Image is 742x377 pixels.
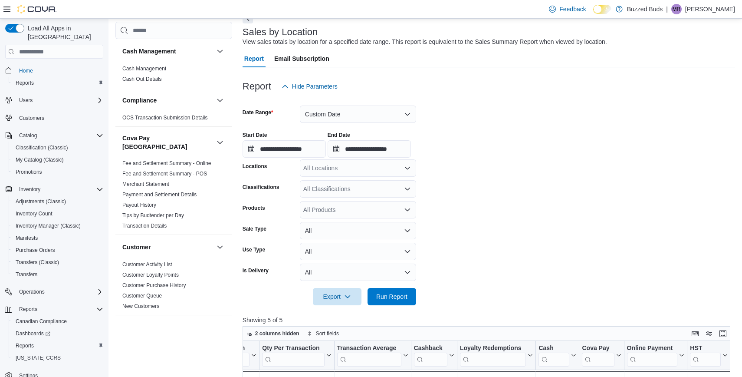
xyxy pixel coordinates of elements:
[122,76,162,82] a: Cash Out Details
[19,97,33,104] span: Users
[16,354,61,361] span: [US_STATE] CCRS
[2,129,107,142] button: Catalog
[9,195,107,208] button: Adjustments (Classic)
[582,344,614,367] div: Cova Pay
[243,184,279,191] label: Classifications
[182,344,250,353] div: Items Per Transaction
[460,344,526,367] div: Loyalty Redemptions
[337,344,401,367] div: Transaction Average
[718,328,728,339] button: Enter fullscreen
[559,5,586,13] span: Feedback
[328,132,350,139] label: End Date
[12,221,103,231] span: Inventory Manager (Classic)
[122,261,172,268] a: Customer Activity List
[122,271,179,278] span: Customer Loyalty Points
[16,95,36,106] button: Users
[12,196,69,207] a: Adjustments (Classic)
[115,259,232,315] div: Customer
[16,66,36,76] a: Home
[593,5,611,14] input: Dark Mode
[243,246,265,253] label: Use Type
[627,344,677,353] div: Online Payment
[304,328,342,339] button: Sort fields
[115,63,232,88] div: Cash Management
[627,4,663,14] p: Buzzed Buds
[122,181,169,187] a: Merchant Statement
[404,165,411,172] button: Open list of options
[122,282,186,289] span: Customer Purchase History
[12,233,41,243] a: Manifests
[300,222,416,239] button: All
[122,96,213,105] button: Compliance
[12,245,59,255] a: Purchase Orders
[12,208,103,219] span: Inventory Count
[16,330,50,337] span: Dashboards
[2,112,107,124] button: Customers
[243,81,271,92] h3: Report
[9,340,107,352] button: Reports
[122,96,157,105] h3: Compliance
[690,344,728,367] button: HST
[16,287,48,297] button: Operations
[300,243,416,260] button: All
[122,243,213,251] button: Customer
[12,353,64,363] a: [US_STATE] CCRS
[12,269,103,280] span: Transfers
[16,247,55,254] span: Purchase Orders
[16,271,37,278] span: Transfers
[690,344,721,367] div: HST
[115,158,232,235] div: Cova Pay [GEOGRAPHIC_DATA]
[262,344,331,367] button: Qty Per Transaction
[9,142,107,154] button: Classification (Classic)
[122,160,211,166] a: Fee and Settlement Summary - Online
[19,67,33,74] span: Home
[9,268,107,281] button: Transfers
[9,166,107,178] button: Promotions
[685,4,735,14] p: [PERSON_NAME]
[2,94,107,106] button: Users
[122,160,211,167] span: Fee and Settlement Summary - Online
[16,235,38,241] span: Manifests
[671,4,682,14] div: Michael Ricci
[215,242,225,252] button: Customer
[262,344,324,367] div: Qty Per Transaction
[12,167,103,177] span: Promotions
[414,344,454,367] button: Cashback
[316,330,339,337] span: Sort fields
[16,130,40,141] button: Catalog
[300,264,416,281] button: All
[122,171,207,177] a: Fee and Settlement Summary - POS
[122,202,156,208] span: Payout History
[414,344,447,353] div: Cashback
[2,303,107,315] button: Reports
[690,328,700,339] button: Keyboard shortcuts
[12,208,56,219] a: Inventory Count
[122,134,213,151] button: Cova Pay [GEOGRAPHIC_DATA]
[12,257,103,268] span: Transfers (Classic)
[12,341,103,351] span: Reports
[122,223,167,229] a: Transaction Details
[243,205,265,212] label: Products
[16,95,103,106] span: Users
[16,65,103,76] span: Home
[122,303,159,309] a: New Customers
[122,272,179,278] a: Customer Loyalty Points
[122,47,176,56] h3: Cash Management
[122,47,213,56] button: Cash Management
[9,220,107,232] button: Inventory Manager (Classic)
[122,191,197,198] span: Payment and Settlement Details
[243,109,273,116] label: Date Range
[16,113,48,123] a: Customers
[12,221,84,231] a: Inventory Manager (Classic)
[122,114,208,121] span: OCS Transaction Submission Details
[9,352,107,364] button: [US_STATE] CCRS
[122,65,166,72] span: Cash Management
[215,137,225,148] button: Cova Pay [GEOGRAPHIC_DATA]
[24,24,103,41] span: Load All Apps in [GEOGRAPHIC_DATA]
[243,140,326,158] input: Press the down key to open a popover containing a calendar.
[17,5,56,13] img: Cova
[122,243,151,251] h3: Customer
[255,330,299,337] span: 2 columns hidden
